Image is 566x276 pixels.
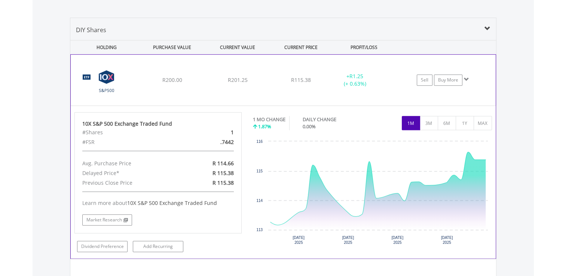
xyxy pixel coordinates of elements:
[74,64,139,104] img: TFSA.CSP500.png
[271,40,330,54] div: CURRENT PRICE
[420,116,438,130] button: 3M
[77,168,185,178] div: Delayed Price*
[76,26,106,34] span: DIY Shares
[441,236,453,245] text: [DATE] 2025
[212,169,234,177] span: R 115.38
[140,40,204,54] div: PURCHASE VALUE
[185,128,239,137] div: 1
[77,128,185,137] div: #Shares
[256,199,263,203] text: 114
[82,199,234,207] div: Learn more about
[253,138,492,250] svg: Interactive chart
[227,76,247,83] span: R201.25
[253,116,285,123] div: 1 MO CHANGE
[185,137,239,147] div: .7442
[417,74,432,86] a: Sell
[212,160,234,167] span: R 114.66
[77,178,185,188] div: Previous Close Price
[342,236,354,245] text: [DATE] 2025
[392,236,404,245] text: [DATE] 2025
[456,116,474,130] button: 1Y
[82,214,132,226] a: Market Research
[77,159,185,168] div: Avg. Purchase Price
[256,169,263,173] text: 115
[327,73,383,88] div: + (+ 0.63%)
[77,241,128,252] a: Dividend Preference
[127,199,217,206] span: 10X S&P 500 Exchange Traded Fund
[332,40,396,54] div: PROFIT/LOSS
[303,116,362,123] div: DAILY CHANGE
[206,40,270,54] div: CURRENT VALUE
[162,76,182,83] span: R200.00
[402,116,420,130] button: 1M
[253,138,492,250] div: Chart. Highcharts interactive chart.
[438,116,456,130] button: 6M
[434,74,462,86] a: Buy More
[303,123,316,130] span: 0.00%
[82,120,234,128] div: 10X S&P 500 Exchange Traded Fund
[133,241,183,252] a: Add Recurring
[77,137,185,147] div: #FSR
[212,179,234,186] span: R 115.38
[349,73,363,80] span: R1.25
[258,123,271,130] span: 1.87%
[291,76,311,83] span: R115.38
[293,236,305,245] text: [DATE] 2025
[71,40,139,54] div: HOLDING
[256,228,263,232] text: 113
[256,139,263,144] text: 116
[474,116,492,130] button: MAX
